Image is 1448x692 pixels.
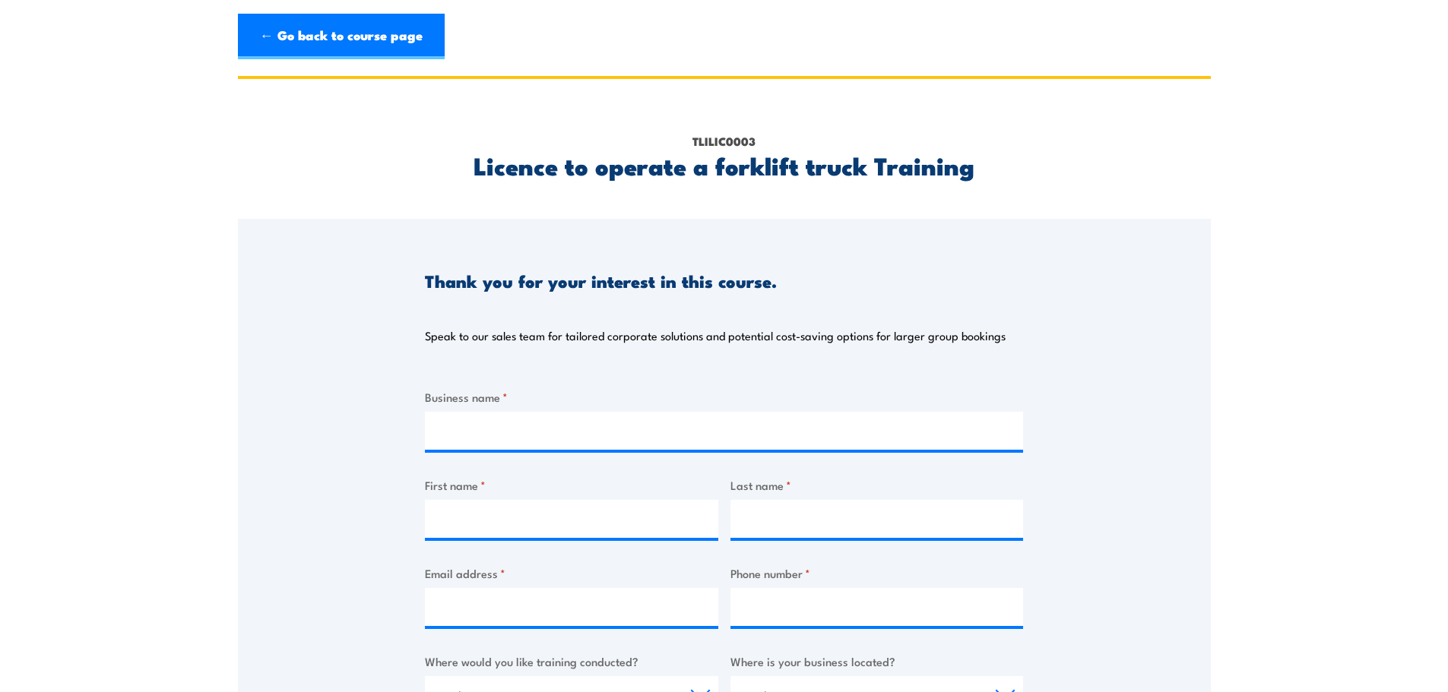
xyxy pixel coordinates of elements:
[425,564,718,582] label: Email address
[730,653,1024,670] label: Where is your business located?
[730,564,1024,582] label: Phone number
[425,388,1023,406] label: Business name
[425,328,1006,343] p: Speak to our sales team for tailored corporate solutions and potential cost-saving options for la...
[425,476,718,494] label: First name
[425,272,777,289] h3: Thank you for your interest in this course.
[425,653,718,670] label: Where would you like training conducted?
[238,14,445,59] a: ← Go back to course page
[425,154,1023,175] h2: Licence to operate a forklift truck Training
[425,133,1023,150] p: TLILIC0003
[730,476,1024,494] label: Last name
